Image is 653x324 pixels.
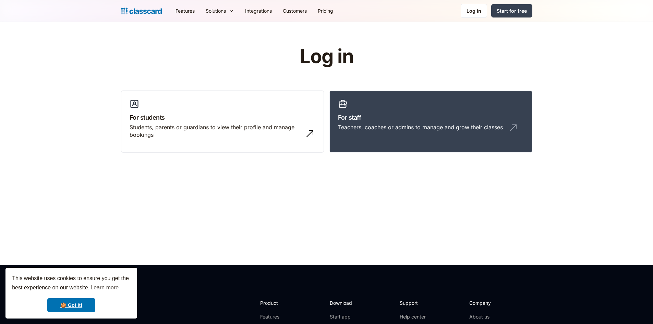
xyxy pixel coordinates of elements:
[497,7,527,14] div: Start for free
[260,299,297,307] h2: Product
[206,7,226,14] div: Solutions
[400,299,427,307] h2: Support
[121,91,324,153] a: For studentsStudents, parents or guardians to view their profile and manage bookings
[338,123,503,131] div: Teachers, coaches or admins to manage and grow their classes
[12,274,131,293] span: This website uses cookies to ensure you get the best experience on our website.
[89,283,120,293] a: learn more about cookies
[491,4,532,17] a: Start for free
[130,123,302,139] div: Students, parents or guardians to view their profile and manage bookings
[260,313,297,320] a: Features
[461,4,487,18] a: Log in
[338,113,524,122] h3: For staff
[121,6,162,16] a: home
[329,91,532,153] a: For staffTeachers, coaches or admins to manage and grow their classes
[240,3,277,19] a: Integrations
[277,3,312,19] a: Customers
[200,3,240,19] div: Solutions
[330,299,358,307] h2: Download
[5,268,137,319] div: cookieconsent
[469,299,515,307] h2: Company
[469,313,515,320] a: About us
[130,113,315,122] h3: For students
[170,3,200,19] a: Features
[312,3,339,19] a: Pricing
[330,313,358,320] a: Staff app
[47,298,95,312] a: dismiss cookie message
[467,7,481,14] div: Log in
[218,46,435,67] h1: Log in
[400,313,427,320] a: Help center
